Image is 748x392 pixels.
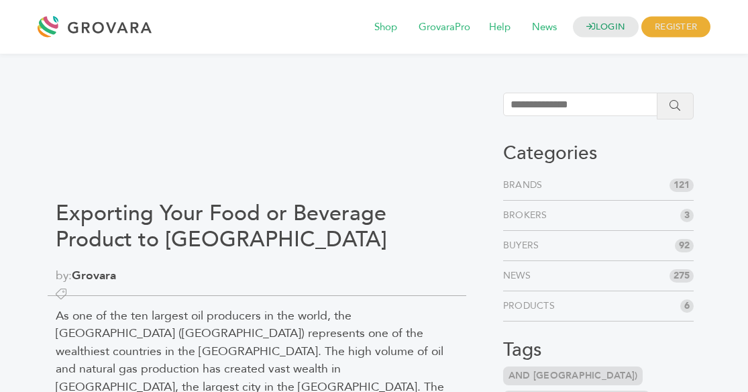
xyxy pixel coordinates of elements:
[503,339,694,362] h3: Tags
[680,299,694,313] span: 6
[503,239,545,252] a: Buyers
[409,15,480,40] span: GrovaraPro
[503,142,694,165] h3: Categories
[523,20,566,35] a: News
[670,179,694,192] span: 121
[480,15,520,40] span: Help
[641,17,710,38] span: REGISTER
[503,209,553,222] a: Brokers
[675,239,694,252] span: 92
[72,268,116,283] a: Grovara
[573,17,639,38] a: LOGIN
[680,209,694,222] span: 3
[503,269,536,283] a: News
[523,15,566,40] span: News
[365,15,407,40] span: Shop
[480,20,520,35] a: Help
[670,269,694,283] span: 275
[56,267,458,285] span: by:
[503,179,548,192] a: Brands
[365,20,407,35] a: Shop
[409,20,480,35] a: GrovaraPro
[503,299,560,313] a: Products
[503,366,643,385] a: and [GEOGRAPHIC_DATA])
[56,201,458,252] h1: Exporting Your Food or Beverage Product to [GEOGRAPHIC_DATA]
